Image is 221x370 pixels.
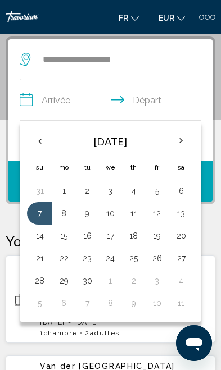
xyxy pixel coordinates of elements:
[33,183,46,199] button: Day 31
[105,295,116,311] button: Day 8
[6,232,215,249] p: Your Recent Searches
[90,329,120,337] span: Adultes
[175,250,188,266] button: Day 27
[128,250,139,266] button: Day 25
[58,205,69,221] button: Day 8
[105,183,116,199] button: Day 3
[128,205,139,221] button: Day 11
[58,273,69,289] button: Day 29
[105,205,116,221] button: Day 10
[159,13,174,22] span: EUR
[119,13,128,22] span: fr
[82,250,93,266] button: Day 23
[175,295,188,311] button: Day 11
[128,273,139,289] button: Day 2
[33,228,46,244] button: Day 14
[151,228,162,244] button: Day 19
[175,228,188,244] button: Day 20
[52,128,168,155] th: [DATE]
[175,273,188,289] button: Day 4
[105,228,116,244] button: Day 17
[128,183,139,199] button: Day 4
[8,121,213,161] button: Travelers: 2 adults, 0 children
[8,161,213,202] button: Chercher
[169,128,193,154] button: Next month
[20,80,201,121] button: Check in and out dates
[28,128,52,154] button: Previous month
[8,39,213,202] div: Search widget
[128,228,139,244] button: Day 18
[82,205,93,221] button: Day 9
[33,205,46,221] button: Day 7
[82,295,93,311] button: Day 7
[82,273,93,289] button: Day 30
[105,250,116,266] button: Day 24
[33,250,46,266] button: Day 21
[40,329,77,337] span: 1
[105,273,116,289] button: Day 1
[6,255,215,344] button: The [PERSON_NAME][GEOGRAPHIC_DATA] ([GEOGRAPHIC_DATA], [GEOGRAPHIC_DATA], [GEOGRAPHIC_DATA]) and ...
[58,295,69,311] button: Day 6
[128,295,139,311] button: Day 9
[176,325,212,361] iframe: Bouton de lancement de la fenêtre de messagerie
[58,250,69,266] button: Day 22
[175,183,188,199] button: Day 6
[82,183,93,199] button: Day 2
[175,205,188,221] button: Day 13
[151,273,162,289] button: Day 3
[33,295,46,311] button: Day 5
[113,10,145,26] button: Change language
[58,228,69,244] button: Day 15
[58,183,69,199] button: Day 1
[44,329,78,337] span: Chambre
[40,318,206,326] p: [DATE] - [DATE]
[153,10,191,26] button: Change currency
[151,183,162,199] button: Day 5
[151,250,162,266] button: Day 26
[85,329,119,337] span: 2
[151,295,162,311] button: Day 10
[6,11,102,22] a: Travorium
[82,228,93,244] button: Day 16
[33,273,46,289] button: Day 28
[151,205,162,221] button: Day 12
